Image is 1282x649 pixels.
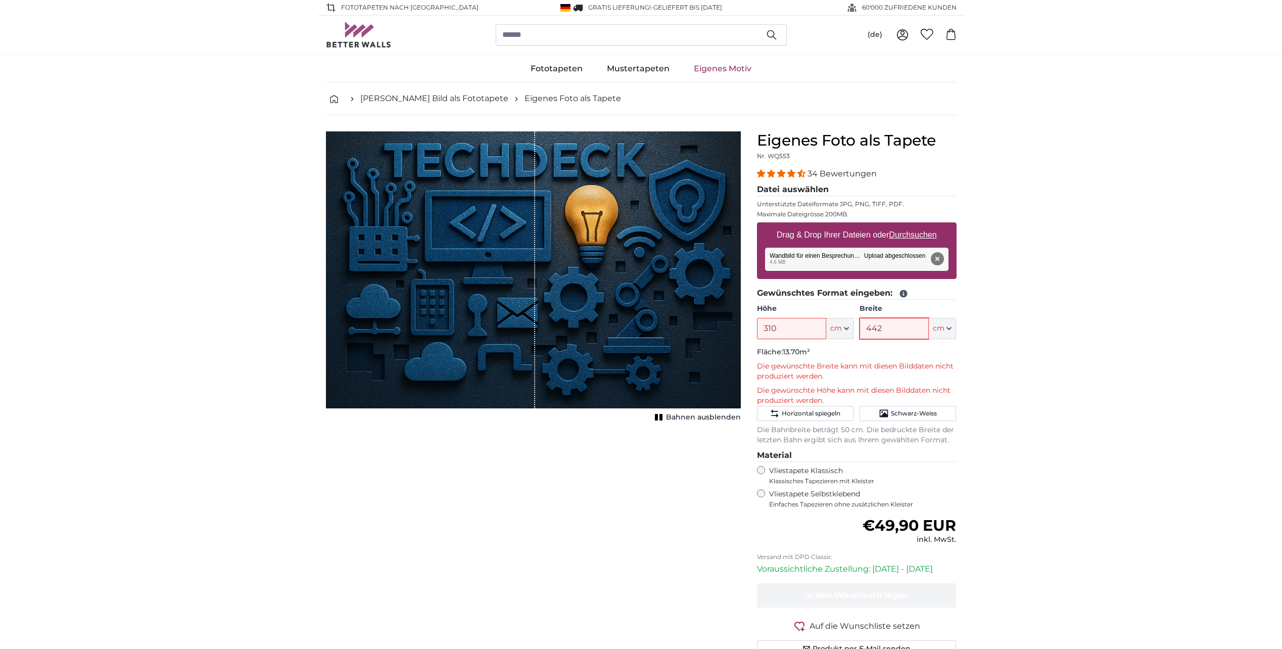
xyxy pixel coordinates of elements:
[757,449,957,462] legend: Material
[326,22,392,48] img: Betterwalls
[560,4,571,12] img: Deutschland
[805,590,908,600] span: In den Warenkorb legen
[341,3,479,12] span: Fototapeten nach [GEOGRAPHIC_DATA]
[773,225,941,245] label: Drag & Drop Ihrer Dateien oder
[757,583,957,608] button: In den Warenkorb legen
[808,169,877,178] span: 34 Bewertungen
[769,500,957,508] span: Einfaches Tapezieren ohne zusätzlichen Kleister
[860,406,956,421] button: Schwarz-Weiss
[891,409,937,418] span: Schwarz-Weiss
[826,318,853,339] button: cm
[757,563,957,575] p: Voraussichtliche Zustellung: [DATE] - [DATE]
[757,152,790,160] span: Nr. WQ553
[757,361,957,382] p: Die gewünschte Breite kann mit diesen Bilddaten nicht produziert werden.
[769,489,957,508] label: Vliestapete Selbstklebend
[757,620,957,632] button: Auf die Wunschliste setzen
[860,304,956,314] label: Breite
[757,210,957,218] p: Maximale Dateigrösse 200MB.
[757,304,853,314] label: Höhe
[653,4,722,11] span: Geliefert bis [DATE]
[326,131,741,425] div: 1 of 1
[863,535,956,545] div: inkl. MwSt.
[929,318,956,339] button: cm
[518,56,595,82] a: Fototapeten
[863,516,956,535] span: €49,90 EUR
[933,323,944,334] span: cm
[757,347,957,357] p: Fläche:
[889,230,936,239] u: Durchsuchen
[651,4,722,11] span: -
[782,409,840,418] span: Horizontal spiegeln
[757,553,957,561] p: Versand mit DPD Classic
[757,425,957,445] p: Die Bahnbreite beträgt 50 cm. Die bedruckte Breite der letzten Bahn ergibt sich aus Ihrem gewählt...
[757,169,808,178] span: 4.32 stars
[862,3,957,12] span: 60'000 ZUFRIEDENE KUNDEN
[783,347,810,356] span: 13.70m²
[326,82,957,115] nav: breadcrumbs
[652,410,741,425] button: Bahnen ausblenden
[810,620,920,632] span: Auf die Wunschliste setzen
[769,477,948,485] span: Klassisches Tapezieren mit Kleister
[666,412,741,423] span: Bahnen ausblenden
[588,4,651,11] span: GRATIS Lieferung!
[830,323,842,334] span: cm
[682,56,764,82] a: Eigenes Motiv
[595,56,682,82] a: Mustertapeten
[757,131,957,150] h1: Eigenes Foto als Tapete
[525,92,621,105] a: Eigenes Foto als Tapete
[757,200,957,208] p: Unterstützte Dateiformate JPG, PNG, TIFF, PDF.
[860,26,890,44] button: (de)
[757,406,853,421] button: Horizontal spiegeln
[360,92,508,105] a: [PERSON_NAME] Bild als Fototapete
[757,183,957,196] legend: Datei auswählen
[757,287,957,300] legend: Gewünschtes Format eingeben:
[757,386,957,406] p: Die gewünschte Höhe kann mit diesen Bilddaten nicht produziert werden.
[769,466,948,485] label: Vliestapete Klassisch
